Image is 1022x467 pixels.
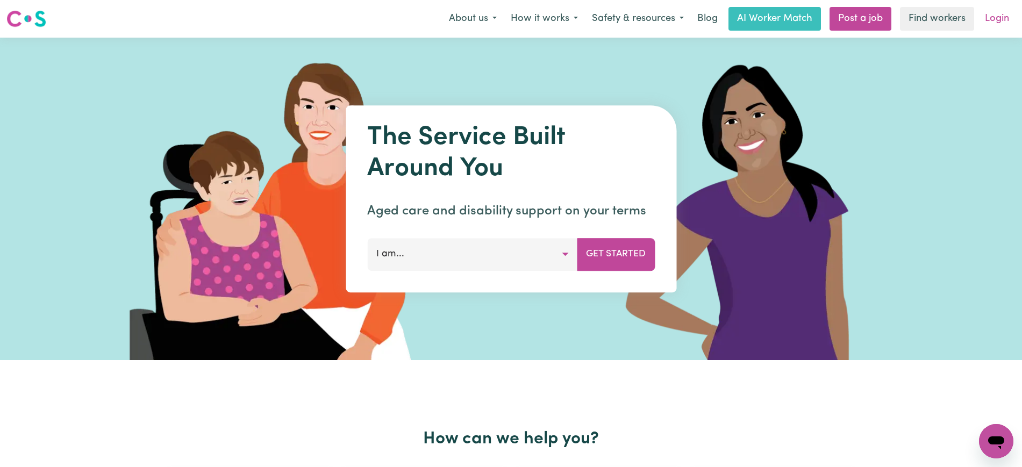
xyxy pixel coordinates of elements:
button: Safety & resources [585,8,691,30]
button: Get Started [577,238,655,270]
button: About us [442,8,504,30]
button: How it works [504,8,585,30]
a: Post a job [830,7,891,31]
button: I am... [367,238,577,270]
a: Login [978,7,1016,31]
a: Blog [691,7,724,31]
h1: The Service Built Around You [367,123,655,184]
p: Aged care and disability support on your terms [367,202,655,221]
a: Find workers [900,7,974,31]
a: Careseekers logo [6,6,46,31]
h2: How can we help you? [163,429,860,449]
iframe: Button to launch messaging window [979,424,1013,458]
a: AI Worker Match [728,7,821,31]
img: Careseekers logo [6,9,46,28]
